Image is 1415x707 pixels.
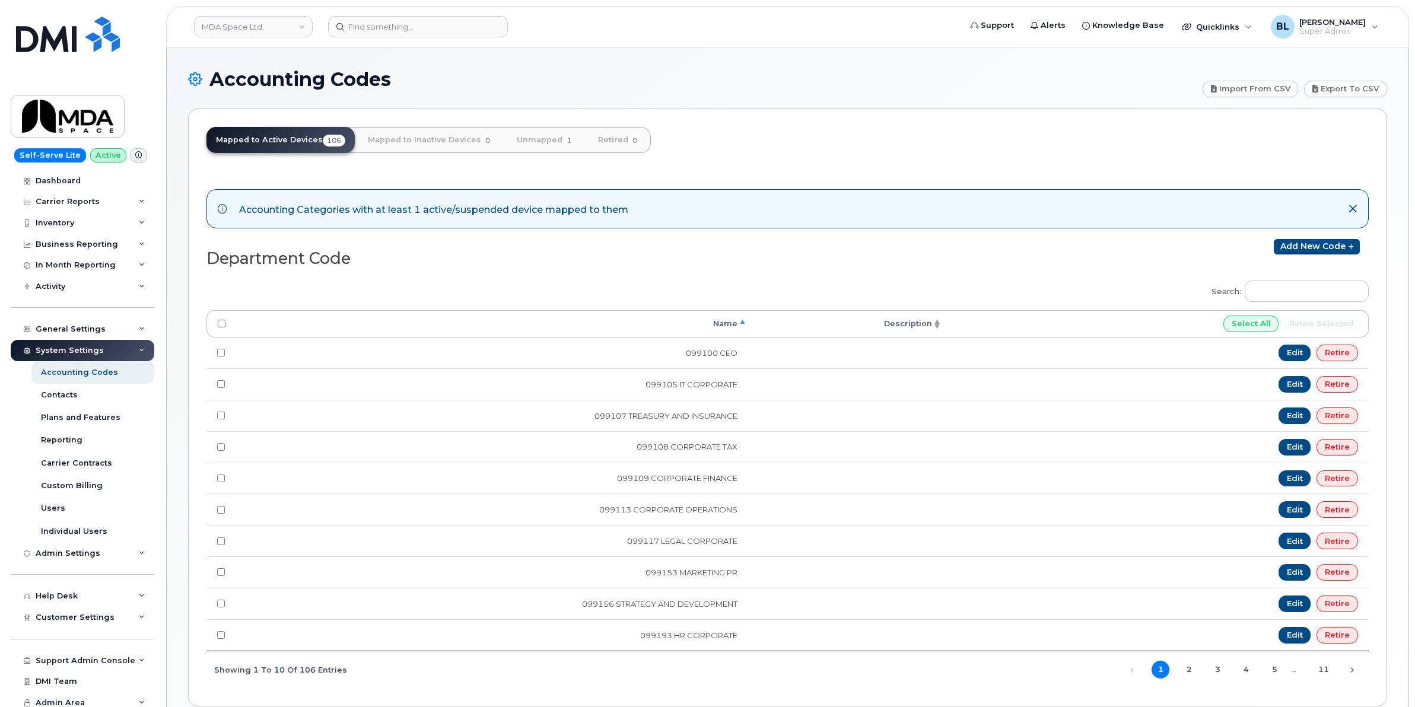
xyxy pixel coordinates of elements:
[1209,661,1226,679] a: 3
[562,135,575,147] span: 1
[1317,627,1358,644] a: Retire
[1279,470,1311,487] a: Edit
[1279,627,1311,644] a: Edit
[1204,273,1369,306] label: Search:
[1279,564,1311,581] a: Edit
[1304,81,1387,97] a: Export to CSV
[236,525,748,556] td: 099117 LEGAL CORPORATE
[236,310,748,337] th: Name: activate to sort column descending
[1279,501,1311,518] a: Edit
[236,400,748,431] td: 099107 TREASURY AND INSURANCE
[1315,661,1333,679] a: 11
[1279,533,1311,549] a: Edit
[507,127,585,153] a: Unmapped
[589,127,651,153] a: Retired
[1180,661,1198,679] a: 2
[1265,661,1283,679] a: 5
[1317,439,1358,456] a: Retire
[1279,439,1311,456] a: Edit
[1223,316,1279,332] input: Select All
[236,463,748,494] td: 099109 CORPORATE FINANCE
[1283,664,1304,674] span: …
[1203,81,1299,97] a: Import from CSV
[1317,595,1358,612] a: Retire
[1317,376,1358,393] a: Retire
[1317,407,1358,424] a: Retire
[1317,501,1358,518] a: Retire
[206,250,778,267] h2: Department Code
[236,619,748,651] td: 099193 HR CORPORATE
[236,337,748,368] td: 099100 CEO
[1279,407,1311,424] a: Edit
[1343,661,1361,679] a: Next
[481,135,494,147] span: 0
[1317,345,1358,361] a: Retire
[236,368,748,400] td: 099105 IT CORPORATE
[236,556,748,588] td: 099153 MARKETING PR
[1317,564,1358,581] a: Retire
[1279,376,1311,393] a: Edit
[1274,239,1360,254] a: Add new code
[323,135,345,147] span: 106
[236,588,748,619] td: 099156 STRATEGY AND DEVELOPMENT
[1123,661,1141,679] a: Previous
[1279,345,1311,361] a: Edit
[748,310,943,337] th: Description: activate to sort column ascending
[358,127,504,153] a: Mapped to Inactive Devices
[1317,533,1358,549] a: Retire
[1245,281,1369,302] input: Search:
[1279,595,1311,612] a: Edit
[206,659,347,679] div: Showing 1 to 10 of 106 entries
[188,69,1197,90] h1: Accounting Codes
[236,431,748,463] td: 099108 CORPORATE TAX
[236,493,748,525] td: 099113 CORPORATE OPERATIONS
[628,135,641,147] span: 0
[1237,661,1255,679] a: 4
[239,200,628,217] div: Accounting Categories with at least 1 active/suspended device mapped to them
[1152,661,1169,679] a: 1
[1317,470,1358,487] a: Retire
[206,127,355,153] a: Mapped to Active Devices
